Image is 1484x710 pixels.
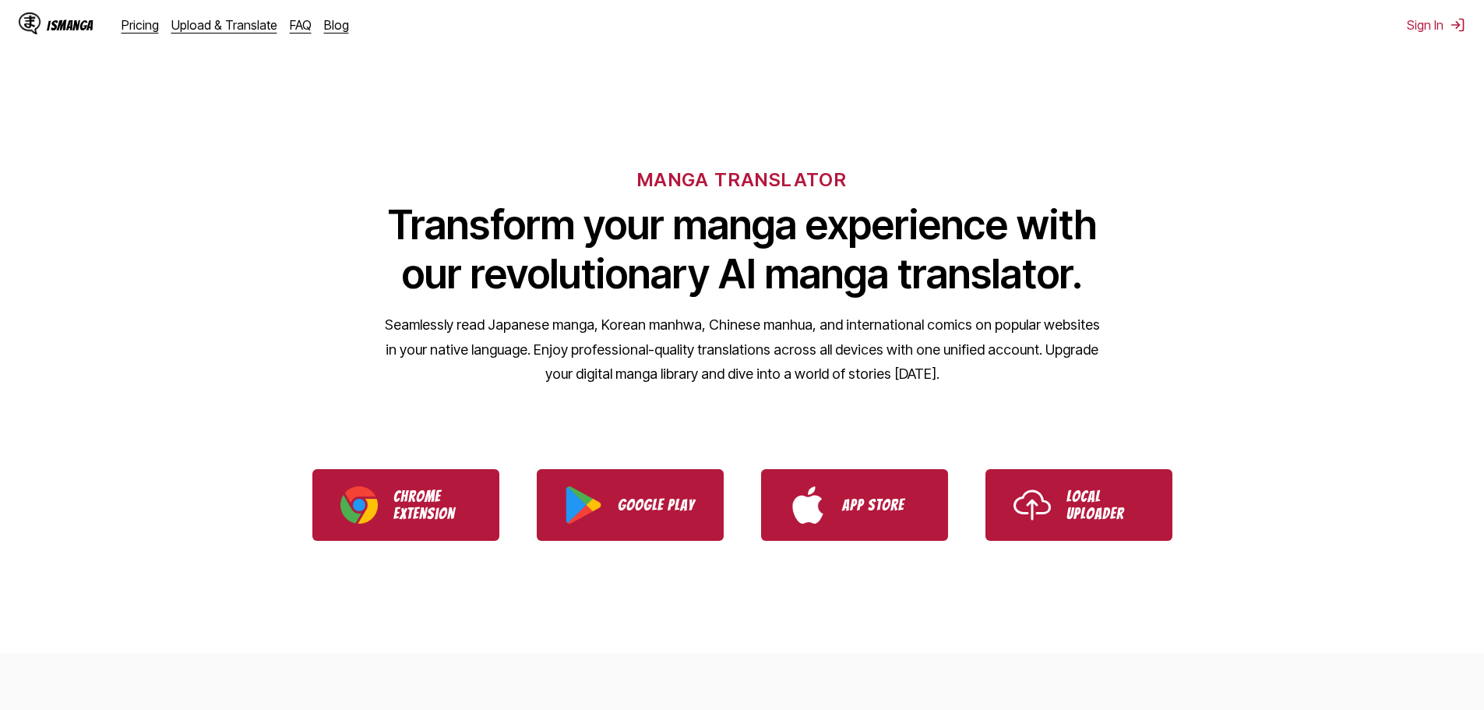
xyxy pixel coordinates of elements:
button: Sign In [1407,17,1465,33]
p: Seamlessly read Japanese manga, Korean manhwa, Chinese manhua, and international comics on popula... [384,313,1101,387]
img: Upload icon [1013,486,1051,524]
a: Blog [324,17,349,33]
p: Google Play [618,496,696,514]
a: Pricing [122,17,159,33]
a: FAQ [290,17,312,33]
p: Local Uploader [1066,488,1144,522]
img: App Store logo [789,486,827,524]
img: IsManga Logo [19,12,41,34]
h1: Transform your manga experience with our revolutionary AI manga translator. [384,200,1101,298]
p: Chrome Extension [393,488,471,522]
a: Upload & Translate [171,17,277,33]
a: IsManga LogoIsManga [19,12,122,37]
a: Download IsManga from App Store [761,469,948,541]
h6: MANGA TRANSLATOR [637,168,847,191]
a: Download IsManga Chrome Extension [312,469,499,541]
img: Chrome logo [340,486,378,524]
div: IsManga [47,18,93,33]
img: Sign out [1450,17,1465,33]
img: Google Play logo [565,486,602,524]
a: Use IsManga Local Uploader [985,469,1172,541]
p: App Store [842,496,920,514]
a: Download IsManga from Google Play [537,469,724,541]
